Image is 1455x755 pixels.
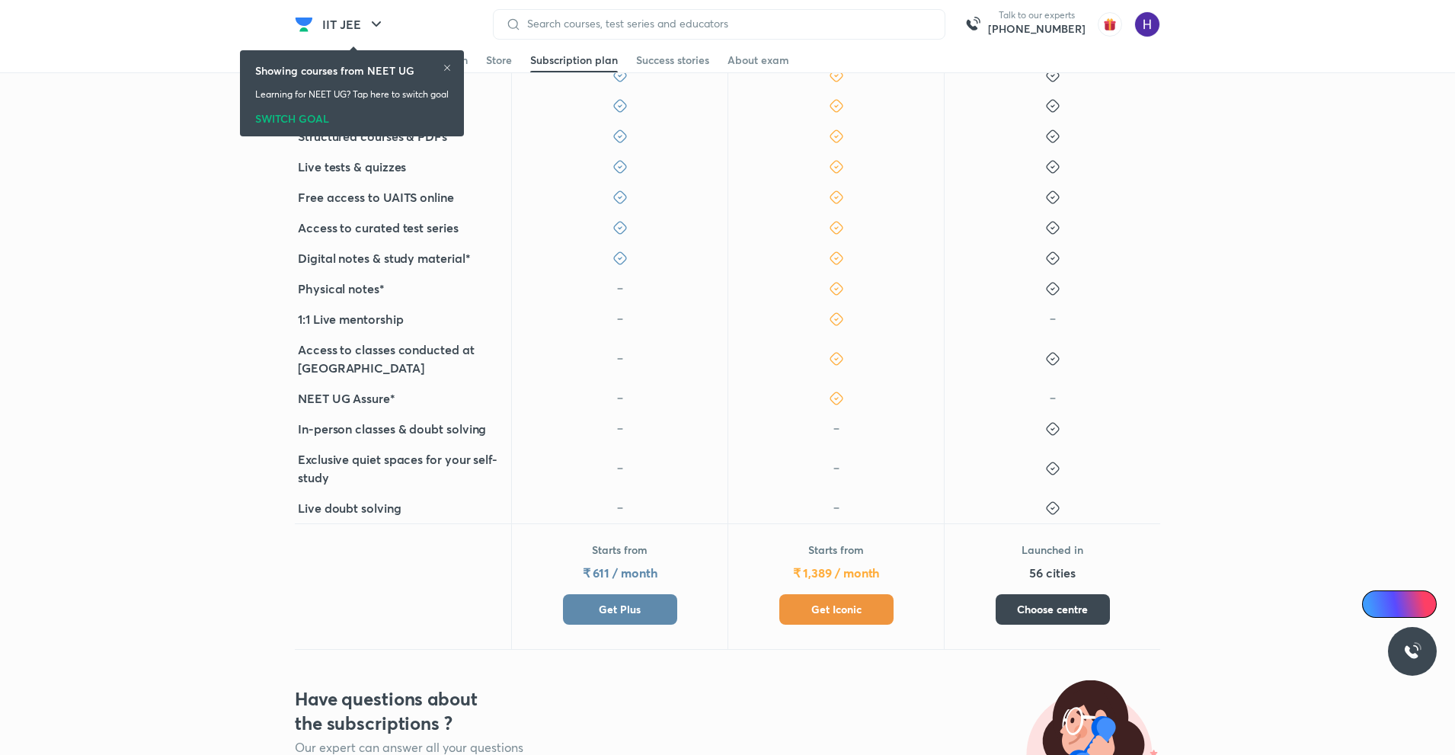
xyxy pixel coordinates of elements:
img: Icon [1371,598,1383,610]
a: Store [486,48,512,72]
h5: Free access to UAITS online [298,188,454,206]
button: Get Plus [563,594,677,625]
img: call-us [958,9,988,40]
h5: Access to curated test series [298,219,459,237]
a: [PHONE_NUMBER] [988,21,1086,37]
p: Starts from [592,542,648,558]
span: Ai Doubts [1387,598,1428,610]
img: icon [612,281,628,296]
img: Hitesh Maheshwari [1134,11,1160,37]
a: About exam [727,48,789,72]
img: icon [612,312,628,327]
img: icon [1045,312,1060,327]
div: Store [486,53,512,68]
img: icon [1045,391,1060,406]
p: Talk to our experts [988,9,1086,21]
img: icon [612,351,628,366]
h5: Physical notes* [298,280,385,298]
input: Search courses, test series and educators [521,18,932,30]
p: Learning for NEET UG? Tap here to switch goal [255,88,449,101]
span: Get Iconic [811,602,862,617]
img: avatar [1098,12,1122,37]
h5: 56 cities [1029,564,1075,582]
img: icon [612,421,628,437]
img: icon [829,461,844,476]
h6: Showing courses from NEET UG [255,62,414,78]
button: Choose centre [996,594,1110,625]
h3: Have questions about the subscriptions ? [295,686,501,735]
a: Subscription plan [530,48,618,72]
h5: NEET UG Assure* [298,389,395,408]
span: Get Plus [599,602,641,617]
img: ttu [1403,642,1421,661]
p: Starts from [808,542,864,558]
div: Subscription plan [530,53,618,68]
h5: Live tests & quizzes [298,158,406,176]
a: Success stories [636,48,709,72]
img: Company Logo [295,15,313,34]
a: Ai Doubts [1362,590,1437,618]
img: icon [612,461,628,476]
span: Choose centre [1017,602,1088,617]
h5: Access to classes conducted at [GEOGRAPHIC_DATA] [298,341,508,377]
h5: Digital notes & study material* [298,249,471,267]
img: icon [829,501,844,516]
h5: In-person classes & doubt solving [298,420,486,438]
h5: Live doubt solving [298,499,401,517]
div: Success stories [636,53,709,68]
div: About exam [727,53,789,68]
p: Launched in [1022,542,1083,558]
div: SWITCH GOAL [255,107,449,124]
button: IIT JEE [313,9,395,40]
h5: Exclusive quiet spaces for your self-study [298,450,508,487]
img: icon [829,421,844,437]
h5: ₹ 1,389 / month [793,564,880,582]
h5: ₹ 611 / month [583,564,657,582]
h5: 1:1 Live mentorship [298,310,403,328]
img: icon [612,501,628,516]
img: icon [612,391,628,406]
button: Get Iconic [779,594,894,625]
